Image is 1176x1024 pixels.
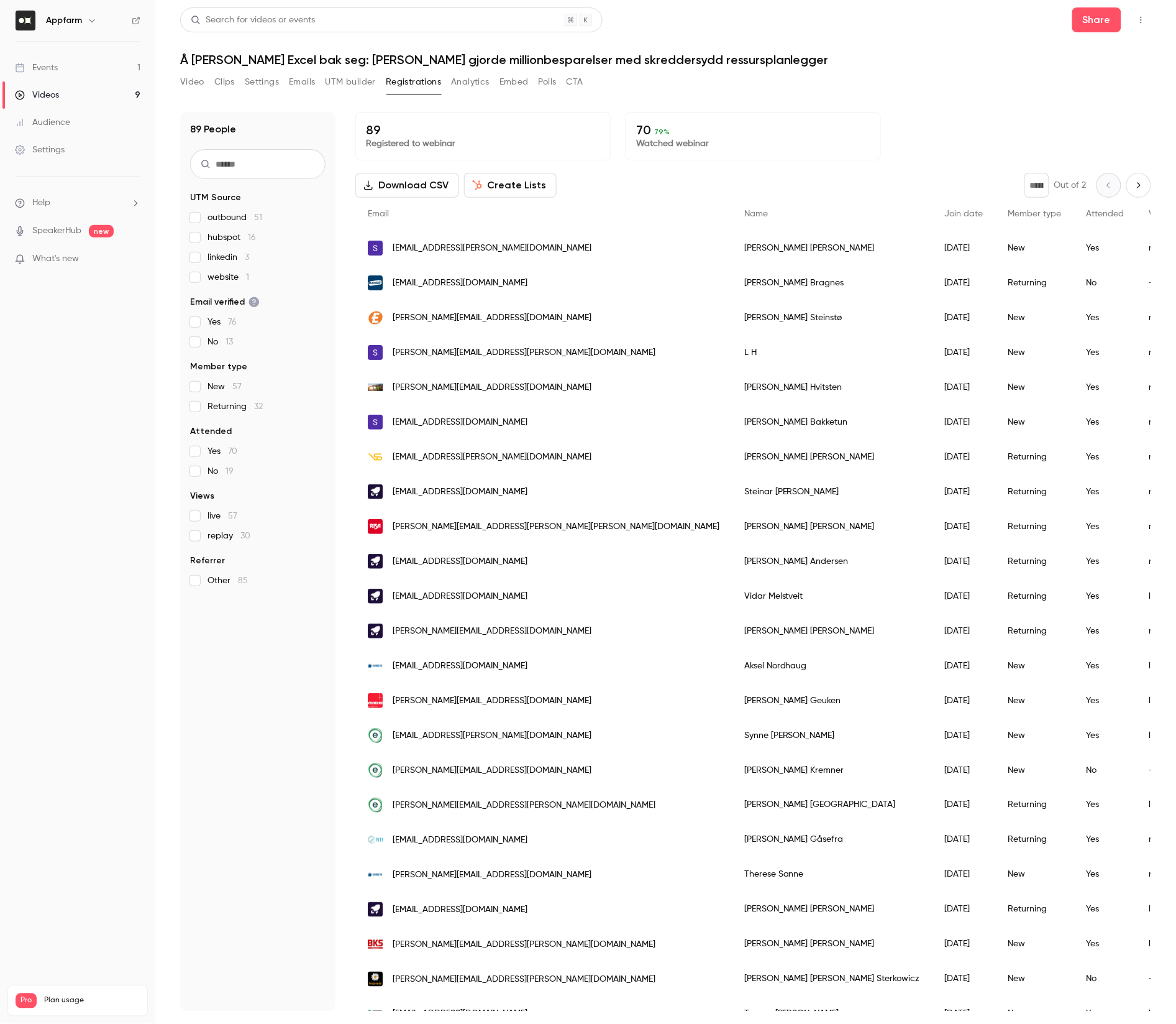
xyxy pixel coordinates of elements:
div: Events [15,62,58,74]
div: [DATE] [932,927,996,962]
div: Yes [1074,648,1137,683]
span: [PERSON_NAME][EMAIL_ADDRESS][PERSON_NAME][DOMAIN_NAME] [393,799,655,812]
button: Clips [214,72,235,92]
span: [EMAIL_ADDRESS][PERSON_NAME][DOMAIN_NAME] [393,242,591,255]
span: [EMAIL_ADDRESS][DOMAIN_NAME] [393,834,527,847]
div: New [996,648,1074,683]
div: No [1074,962,1137,997]
button: Embed [499,72,529,92]
span: No [207,465,234,477]
div: Yes [1074,892,1137,927]
div: [DATE] [932,683,996,718]
span: live [207,510,237,522]
img: Appfarm [16,11,35,30]
div: [DATE] [932,579,996,614]
span: Help [32,196,50,210]
p: Out of 2 [1054,179,1087,191]
div: [PERSON_NAME] [PERSON_NAME] [732,614,932,648]
div: New [996,683,1074,718]
span: What's new [32,252,79,265]
div: Yes [1074,544,1137,579]
div: Yes [1074,857,1137,892]
div: Yes [1074,405,1137,440]
button: Next page [1126,173,1151,198]
p: Registered to webinar [366,137,600,150]
span: 1 [246,273,249,282]
span: 3 [245,253,249,262]
div: Returning [996,579,1074,614]
div: [PERSON_NAME] Kremner [732,753,932,788]
span: Yes [207,316,237,328]
span: Member type [190,361,247,373]
span: 13 [226,338,233,346]
span: Email [368,210,389,218]
img: bksas.no [368,937,383,952]
div: [DATE] [932,370,996,405]
div: [PERSON_NAME] [PERSON_NAME] [732,509,932,544]
h1: 89 People [190,122,236,137]
div: New [996,335,1074,370]
div: [DATE] [932,718,996,753]
span: No [207,336,233,348]
span: [EMAIL_ADDRESS][DOMAIN_NAME] [393,277,527,290]
span: website [207,271,249,284]
img: eviny.no [368,763,383,778]
img: skanska.no [368,415,383,430]
div: [PERSON_NAME] [PERSON_NAME] [732,440,932,474]
div: Yes [1074,683,1137,718]
span: [EMAIL_ADDRESS][DOMAIN_NAME] [393,416,527,429]
img: implenia.com [368,972,383,987]
div: [PERSON_NAME] Hvitsten [732,370,932,405]
span: 57 [228,512,237,520]
div: [DATE] [932,544,996,579]
span: Referrer [190,555,225,567]
div: [DATE] [932,265,996,300]
div: [DATE] [932,231,996,265]
div: [PERSON_NAME] [PERSON_NAME] [732,892,932,927]
img: skanska.no [368,345,383,360]
div: Returning [996,509,1074,544]
div: [PERSON_NAME] Steinstø [732,300,932,335]
div: [DATE] [932,614,996,648]
img: skanska.no [368,241,383,256]
span: [EMAIL_ADDRESS][DOMAIN_NAME] [393,903,527,916]
span: [PERSON_NAME][EMAIL_ADDRESS][DOMAIN_NAME] [393,694,591,708]
span: [EMAIL_ADDRESS][DOMAIN_NAME] [393,1008,527,1021]
div: [DATE] [932,335,996,370]
div: Yes [1074,509,1137,544]
span: Attended [190,425,232,438]
div: Yes [1074,788,1137,823]
div: [DATE] [932,962,996,997]
span: [PERSON_NAME][EMAIL_ADDRESS][PERSON_NAME][PERSON_NAME][DOMAIN_NAME] [393,520,719,533]
button: Share [1072,7,1121,32]
div: [DATE] [932,300,996,335]
p: Watched webinar [636,137,870,150]
span: [PERSON_NAME][EMAIL_ADDRESS][PERSON_NAME][DOMAIN_NAME] [393,346,655,359]
div: Returning [996,892,1074,927]
div: Aksel Nordhaug [732,648,932,683]
img: risa.no [368,519,383,534]
span: [PERSON_NAME][EMAIL_ADDRESS][DOMAIN_NAME] [393,764,591,777]
span: linkedin [207,251,249,264]
span: [PERSON_NAME][EMAIL_ADDRESS][PERSON_NAME][DOMAIN_NAME] [393,973,655,986]
span: Yes [207,445,237,458]
button: Analytics [451,72,490,92]
span: Name [744,210,768,218]
div: New [996,370,1074,405]
button: Settings [245,72,279,92]
span: 70 [228,447,237,456]
div: New [996,753,1074,788]
div: Returning [996,265,1074,300]
img: vassbakk.no [368,450,383,464]
div: New [996,927,1074,962]
span: [EMAIL_ADDRESS][DOMAIN_NAME] [393,660,527,673]
div: Search for videos or events [191,14,315,27]
div: Therese Sanne [732,857,932,892]
span: Plan usage [44,996,140,1006]
div: [PERSON_NAME] Gåsefra [732,823,932,857]
img: appfarm.io [368,554,383,569]
div: [DATE] [932,474,996,509]
span: New [207,381,242,393]
img: appfarm.io [368,624,383,639]
div: Yes [1074,823,1137,857]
